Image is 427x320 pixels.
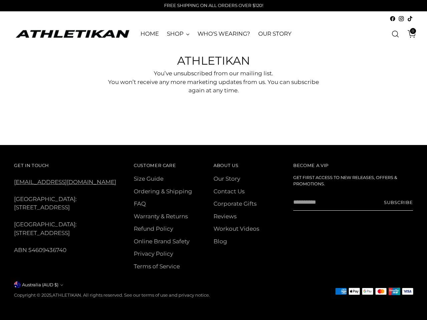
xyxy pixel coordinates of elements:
a: Terms of Service [134,263,180,270]
button: Australia (AUD $) [14,281,63,288]
a: ATHLETIKAN [52,292,81,298]
a: Our Story [213,175,240,182]
button: Subscribe [384,194,413,211]
a: Online Brand Safety [134,238,189,245]
a: Blog [213,238,227,245]
a: Workout Videos [213,225,259,232]
a: OUR STORY [258,27,291,41]
a: Open cart modal [403,27,416,41]
a: SHOP [167,27,189,41]
p: Copyright © 2025, . All rights reserved. See our terms of use and privacy notice. [14,292,210,299]
span: Get In Touch [14,163,49,168]
p: You’ve unsubscribed from our mailing list. [101,69,326,78]
a: Refund Policy [134,225,173,232]
a: Ordering & Shipping [134,188,192,195]
h1: ATHLETIKAN [101,52,326,69]
a: Contact Us [213,188,245,195]
a: Privacy Policy [134,250,173,257]
a: WHO'S WEARING? [197,27,251,41]
div: [GEOGRAPHIC_DATA]: [STREET_ADDRESS] [GEOGRAPHIC_DATA]: [STREET_ADDRESS] ABN 54609436740 [14,161,118,255]
a: Open search modal [389,27,402,41]
a: [EMAIL_ADDRESS][DOMAIN_NAME] [14,179,116,185]
span: About Us [213,163,238,168]
a: HOME [140,27,159,41]
span: 0 [410,28,416,34]
a: ATHLETIKAN [14,29,131,39]
a: Reviews [213,213,237,220]
a: Size Guide [134,175,163,182]
a: FAQ [134,200,146,207]
span: Become a VIP [293,163,329,168]
p: You won’t receive any more marketing updates from us. You can subscribe again at any time. [101,78,326,95]
span: Customer Care [134,163,176,168]
a: Corporate Gifts [213,200,257,207]
h6: Get first access to new releases, offers & promotions. [293,175,413,187]
a: Warranty & Returns [134,213,188,220]
p: FREE SHIPPING ON ALL ORDERS OVER $120! [164,2,263,9]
